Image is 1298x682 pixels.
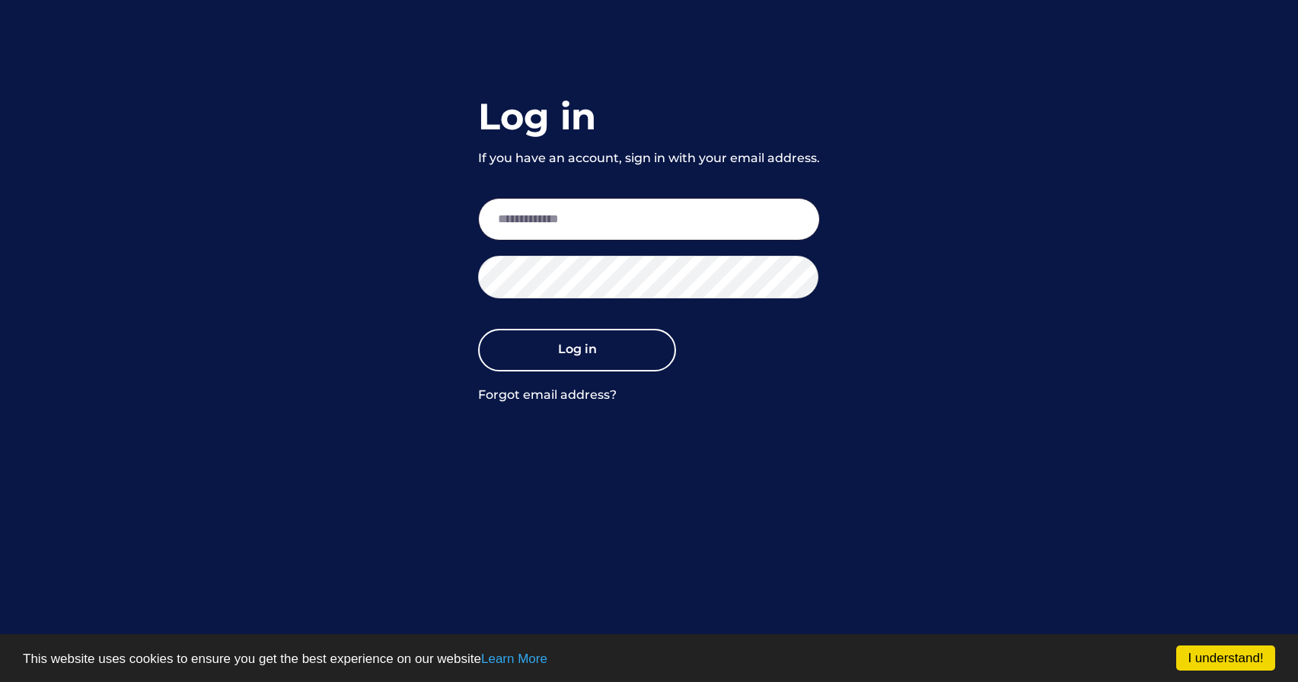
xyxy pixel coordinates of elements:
[478,91,596,142] div: Log in
[1176,645,1275,671] a: I understand!
[478,150,820,167] div: If you have an account, sign in with your email address.
[23,652,1275,665] p: This website uses cookies to ensure you get the best experience on our website
[478,329,676,371] button: Log in
[481,652,547,666] a: Learn More
[478,387,617,403] a: Forgot email address?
